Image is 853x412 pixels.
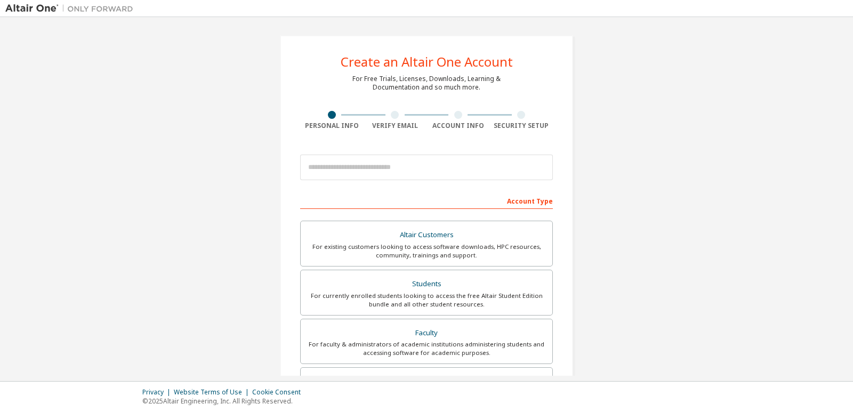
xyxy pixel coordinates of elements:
[300,192,553,209] div: Account Type
[426,122,490,130] div: Account Info
[5,3,139,14] img: Altair One
[307,277,546,292] div: Students
[307,326,546,341] div: Faculty
[490,122,553,130] div: Security Setup
[174,388,252,397] div: Website Terms of Use
[307,243,546,260] div: For existing customers looking to access software downloads, HPC resources, community, trainings ...
[307,292,546,309] div: For currently enrolled students looking to access the free Altair Student Edition bundle and all ...
[252,388,307,397] div: Cookie Consent
[300,122,364,130] div: Personal Info
[307,374,546,389] div: Everyone else
[307,228,546,243] div: Altair Customers
[341,55,513,68] div: Create an Altair One Account
[352,75,501,92] div: For Free Trials, Licenses, Downloads, Learning & Documentation and so much more.
[307,340,546,357] div: For faculty & administrators of academic institutions administering students and accessing softwa...
[364,122,427,130] div: Verify Email
[142,397,307,406] p: © 2025 Altair Engineering, Inc. All Rights Reserved.
[142,388,174,397] div: Privacy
